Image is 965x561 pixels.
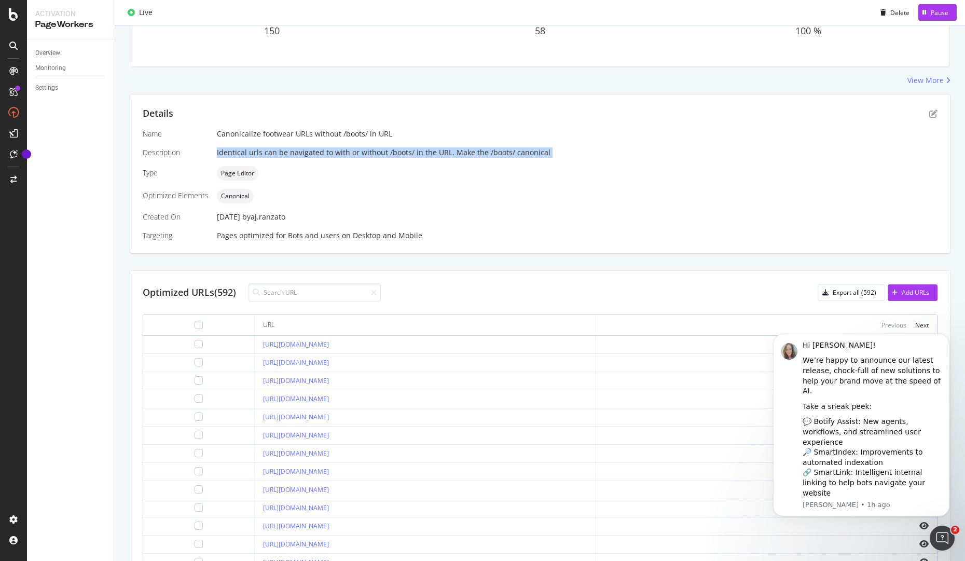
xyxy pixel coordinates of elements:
div: Delete [890,8,909,17]
span: 2 [951,526,959,534]
a: [URL][DOMAIN_NAME] [263,485,329,494]
a: View More [907,75,950,86]
button: Delete [876,4,909,21]
a: [URL][DOMAIN_NAME] [263,522,329,530]
span: Canonical [221,193,250,199]
div: pen-to-square [929,110,938,118]
div: by aj.ranzato [242,212,285,222]
a: [URL][DOMAIN_NAME] [263,540,329,549]
iframe: Intercom notifications message [757,333,965,533]
a: [URL][DOMAIN_NAME] [263,376,329,385]
div: Optimized URLs (592) [143,286,236,299]
div: Desktop and Mobile [353,230,422,241]
a: [URL][DOMAIN_NAME] [263,413,329,421]
div: Details [143,107,173,120]
div: Canonicalize footwear URLs without /boots/ in URL [217,129,938,139]
span: 100 % [795,24,821,37]
a: [URL][DOMAIN_NAME] [263,449,329,458]
div: Monitoring [35,63,66,74]
a: [URL][DOMAIN_NAME] [263,467,329,476]
div: Add URLs [902,288,929,297]
div: Live [139,7,153,18]
div: View More [907,75,944,86]
span: Page Editor [221,170,254,176]
i: eye [919,540,929,548]
a: [URL][DOMAIN_NAME] [263,431,329,440]
button: Add URLs [888,284,938,301]
div: Pages optimized for on [217,230,938,241]
div: Activation [35,8,106,19]
div: Overview [35,48,60,59]
div: Previous [881,321,906,330]
div: neutral label [217,166,258,181]
div: URL [263,320,274,330]
a: [URL][DOMAIN_NAME] [263,340,329,349]
div: Tooltip anchor [22,149,31,159]
button: Pause [918,4,957,21]
div: neutral label [217,189,254,203]
a: [URL][DOMAIN_NAME] [263,503,329,512]
div: PageWorkers [35,19,106,31]
div: Bots and users [288,230,340,241]
span: 58 [535,24,545,37]
div: Settings [35,83,58,93]
a: [URL][DOMAIN_NAME] [263,394,329,403]
div: [DATE] [217,212,938,222]
div: Created On [143,212,209,222]
a: [URL][DOMAIN_NAME] [263,358,329,367]
div: Description [143,147,209,158]
div: Name [143,129,209,139]
a: Overview [35,48,107,59]
div: Next [915,321,929,330]
div: Type [143,168,209,178]
a: Monitoring [35,63,107,74]
div: Export all (592) [833,288,876,297]
button: Next [915,319,929,331]
input: Search URL [249,283,381,302]
button: Previous [881,319,906,331]
a: Settings [35,83,107,93]
div: Targeting [143,230,209,241]
div: Optimized Elements [143,190,209,201]
button: Export all (592) [818,284,885,301]
div: Pause [931,8,948,17]
iframe: Intercom live chat [930,526,955,551]
span: 150 [264,24,280,37]
div: Identical urls can be navigated to with or without /boots/ in the URL. Make the /boots/ canonical [217,147,938,158]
